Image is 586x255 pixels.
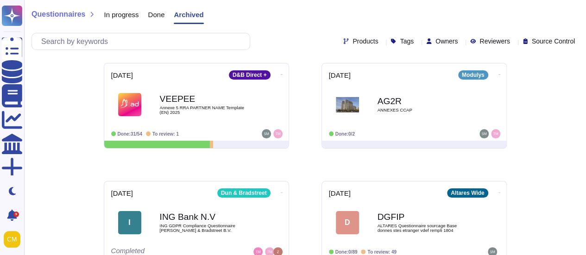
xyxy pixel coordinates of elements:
[491,129,500,138] img: user
[174,11,203,18] span: Archived
[152,131,179,137] span: To review: 1
[104,11,139,18] span: In progress
[378,212,470,221] b: DGFIP
[378,97,470,106] b: AG2R
[160,94,252,103] b: VEEPEE
[447,188,488,198] div: Altares Wide
[148,11,165,18] span: Done
[2,229,27,249] button: user
[32,11,85,18] span: Questionnaires
[336,93,359,116] img: Logo
[111,72,133,79] span: [DATE]
[353,38,378,44] span: Products
[378,224,470,232] span: ALTARES Questionnaire sourcage Base donnes stes etranger vdef rempli 1804
[336,211,359,234] div: D
[335,249,358,255] span: Done: 0/89
[229,70,271,80] div: D&B Direct +
[273,129,283,138] img: user
[262,129,271,138] img: user
[479,129,489,138] img: user
[329,190,351,197] span: [DATE]
[13,211,19,217] div: 9
[111,190,133,197] span: [DATE]
[4,231,20,248] img: user
[479,38,510,44] span: Reviewers
[329,72,351,79] span: [DATE]
[118,211,141,234] div: I
[458,70,488,80] div: Modulys
[217,188,271,198] div: Dun & Bradstreet
[335,131,355,137] span: Done: 0/2
[378,108,470,112] span: ANNEXES CCAP
[435,38,458,44] span: Owners
[118,131,142,137] span: Done: 31/54
[118,93,141,116] img: Logo
[367,249,397,255] span: To review: 49
[532,38,575,44] span: Source Control
[160,106,252,114] span: Annexe 5 RRA PARTNER NAME Template (EN) 2025
[400,38,414,44] span: Tags
[160,212,252,221] b: ING Bank N.V
[160,224,252,232] span: ING GDPR Compliance Questionnaire [PERSON_NAME] & Bradstreet B.V.
[37,33,250,50] input: Search by keywords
